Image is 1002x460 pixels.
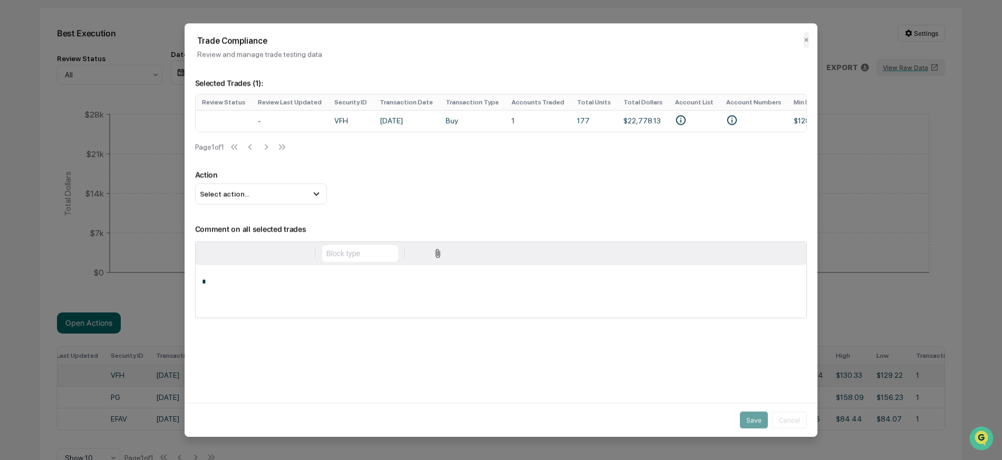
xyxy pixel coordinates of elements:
button: Bold [201,245,218,262]
div: 🔎 [11,154,19,162]
a: 🖐️Preclearance [6,129,72,148]
svg: • 0055237602 [726,114,738,126]
th: Transaction Date [373,94,439,110]
th: Total Dollars [617,94,669,110]
th: Account Numbers [720,94,787,110]
button: Save [740,412,768,428]
p: Action [195,170,807,179]
img: 1746055101610-c473b297-6a78-478c-a979-82029cc54cd1 [11,81,30,100]
td: 177 [571,110,617,132]
button: Underline [235,245,252,262]
button: Start new chat [179,84,192,96]
td: [DATE] [373,110,439,132]
td: 1 [505,110,571,132]
a: 🔎Data Lookup [6,149,71,168]
th: Account List [669,94,720,110]
span: Data Lookup [21,153,66,163]
span: Attestations [87,133,131,143]
p: Review and manage trade testing data [197,50,805,58]
svg: • JOHN R BUFFINGTON & KARI BUFFINGTON JT TEN [675,114,687,126]
button: Block type [322,245,398,262]
td: - [252,110,328,132]
button: ✕ [804,32,809,48]
a: Powered byPylon [74,178,128,187]
span: Preclearance [21,133,68,143]
a: 🗄️Attestations [72,129,135,148]
div: Start new chat [36,81,173,91]
button: Attach files [429,247,447,261]
th: Review Last Updated [252,94,328,110]
th: Accounts Traded [505,94,571,110]
td: $128.69 [787,110,827,132]
div: We're available if you need us! [36,91,133,100]
h2: Trade Compliance [197,36,805,46]
p: Selected Trades ( 1 ): [195,66,807,87]
th: Security ID [328,94,373,110]
td: $22,778.13 [617,110,669,132]
span: Pylon [105,179,128,187]
iframe: Open customer support [968,425,997,454]
div: 🗄️ [76,134,85,142]
span: Select action... [200,190,249,198]
p: Comment on all selected trades [195,212,807,233]
div: Page 1 of 1 [195,143,224,151]
th: Total Units [571,94,617,110]
div: 🖐️ [11,134,19,142]
td: Buy [439,110,505,132]
th: Transaction Type [439,94,505,110]
button: Cancel [772,412,807,428]
button: Italic [218,245,235,262]
td: VFH [328,110,373,132]
th: Min Price [787,94,827,110]
p: How can we help? [11,22,192,39]
th: Review Status [196,94,252,110]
